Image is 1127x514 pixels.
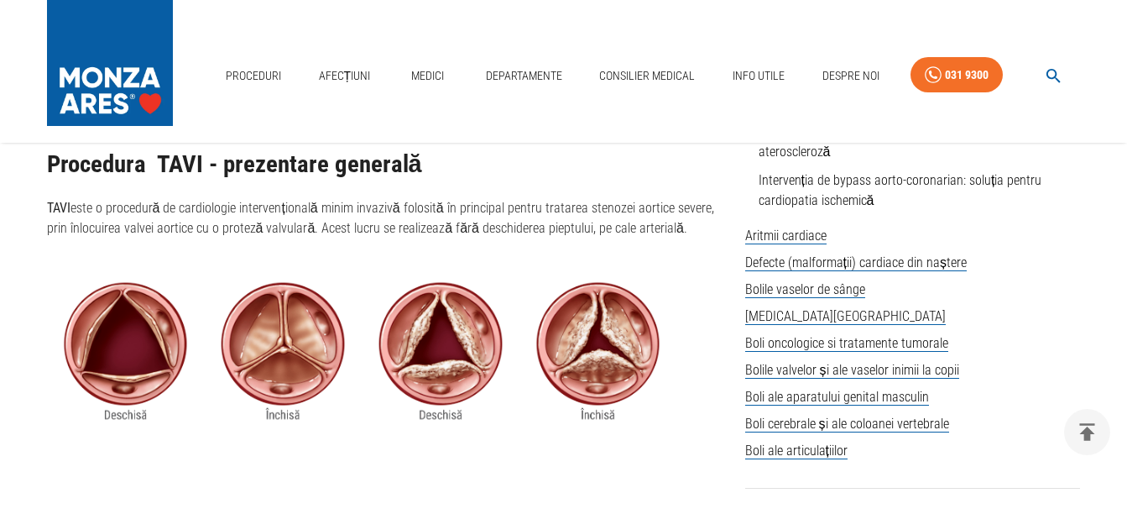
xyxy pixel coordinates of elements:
a: Medici [401,59,455,93]
img: valva aortica stenozata [362,265,519,423]
img: regurgitare valva aortica [519,265,677,423]
span: Bolile vaselor de sânge [745,281,865,298]
span: Boli ale articulațiilor [745,443,848,459]
p: este o procedură de cardiologie intervențională minim invazivă folosită în principal pentru trata... [47,198,732,239]
a: Proceduri [219,59,288,93]
strong: TAVI [47,200,70,216]
img: valva aortica deschisa [47,265,205,423]
span: Boli ale aparatului genital masculin [745,389,929,406]
a: Bypass aorto-femural și femuro-popliteal / Operatie pentru ateroscleroză [759,123,1067,160]
span: Aritmii cardiace [745,228,827,244]
span: [MEDICAL_DATA][GEOGRAPHIC_DATA] [745,308,946,325]
a: Consilier Medical [592,59,702,93]
span: Bolile valvelor și ale vaselor inimii la copii [745,362,959,379]
a: Despre Noi [816,59,886,93]
img: valva aortica deschisa [204,265,362,423]
div: 031 9300 [945,65,989,86]
span: Boli oncologice si tratamente tumorale [745,335,948,352]
h2: Procedura TAVI - prezentare generală [47,151,732,178]
a: Info Utile [726,59,791,93]
a: Departamente [479,59,569,93]
a: 031 9300 [910,57,1003,93]
button: delete [1064,409,1110,455]
span: Boli cerebrale și ale coloanei vertebrale [745,416,949,433]
a: Intervenția de bypass aorto-coronarian: soluția pentru cardiopatia ischemică [759,172,1042,208]
a: Afecțiuni [312,59,378,93]
span: Defecte (malformații) cardiace din naștere [745,254,967,271]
